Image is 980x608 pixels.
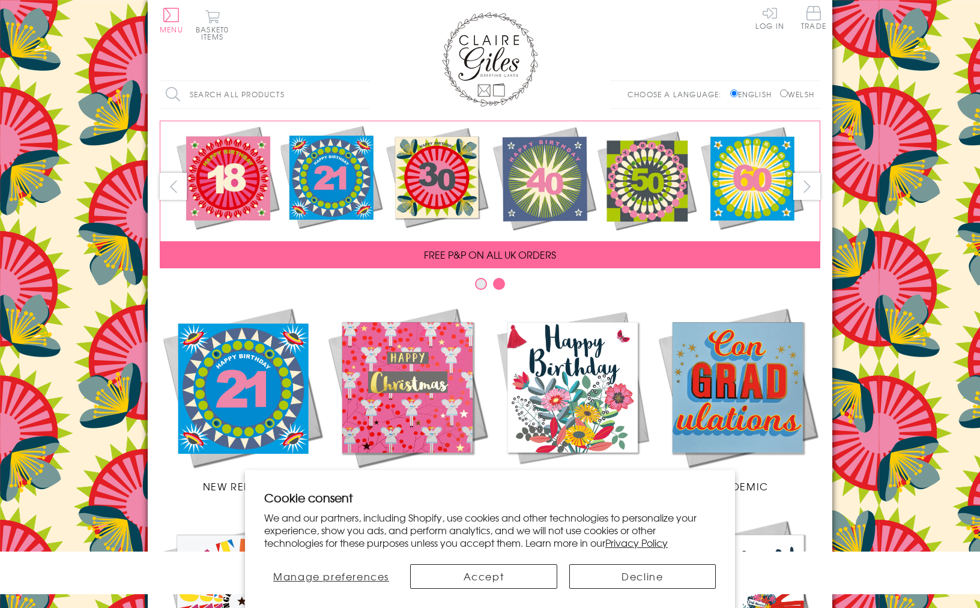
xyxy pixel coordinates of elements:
[264,564,398,589] button: Manage preferences
[730,89,778,100] label: English
[160,81,370,108] input: Search all products
[424,247,556,262] span: FREE P&P ON ALL UK ORDERS
[628,89,728,100] p: Choose a language:
[475,278,487,290] button: Carousel Page 1
[655,305,820,493] a: Academic
[755,6,784,29] a: Log In
[160,277,820,296] div: Carousel Pagination
[493,278,505,290] button: Carousel Page 2 (Current Slide)
[273,569,389,583] span: Manage preferences
[325,305,490,493] a: Christmas
[196,10,229,40] button: Basket0 items
[201,24,229,42] span: 0 items
[780,89,788,97] input: Welsh
[264,511,716,549] p: We and our partners, including Shopify, use cookies and other technologies to personalize your ex...
[801,6,826,32] a: Trade
[160,24,183,35] span: Menu
[358,81,370,108] input: Search
[264,489,716,506] h2: Cookie consent
[442,12,538,107] img: Claire Giles Greetings Cards
[490,305,655,493] a: Birthdays
[605,535,668,550] a: Privacy Policy
[410,564,557,589] button: Accept
[569,564,716,589] button: Decline
[160,8,183,33] button: Menu
[730,89,738,97] input: English
[160,173,187,200] button: prev
[801,6,826,29] span: Trade
[793,173,820,200] button: next
[707,479,769,493] span: Academic
[780,89,814,100] label: Welsh
[203,479,282,493] span: New Releases
[160,305,325,493] a: New Releases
